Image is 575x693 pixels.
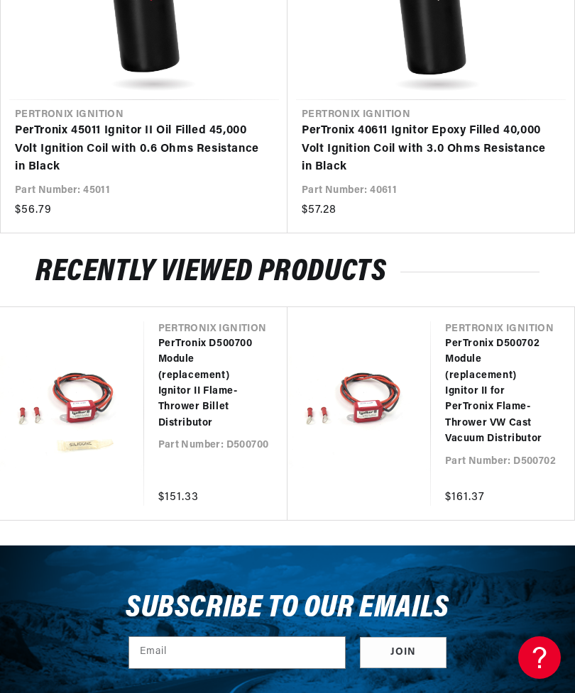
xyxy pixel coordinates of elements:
button: Subscribe [360,637,447,669]
input: Email [129,637,345,668]
h2: RECENTLY VIEWED PRODUCTS [35,259,540,286]
h3: Subscribe to our emails [126,595,449,622]
a: PerTronix 45011 Ignitor II Oil Filled 45,000 Volt Ignition Coil with 0.6 Ohms Resistance in Black [15,122,259,177]
a: PerTronix D500702 Module (replacement) Ignitor II for PerTronix Flame-Thrower VW Cast Vacuum Dist... [445,336,546,448]
a: PerTronix D500700 Module (replacement) Ignitor II Flame-Thrower Billet Distributor [158,336,260,431]
a: PerTronix 40611 Ignitor Epoxy Filled 40,000 Volt Ignition Coil with 3.0 Ohms Resistance in Black [302,122,546,177]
